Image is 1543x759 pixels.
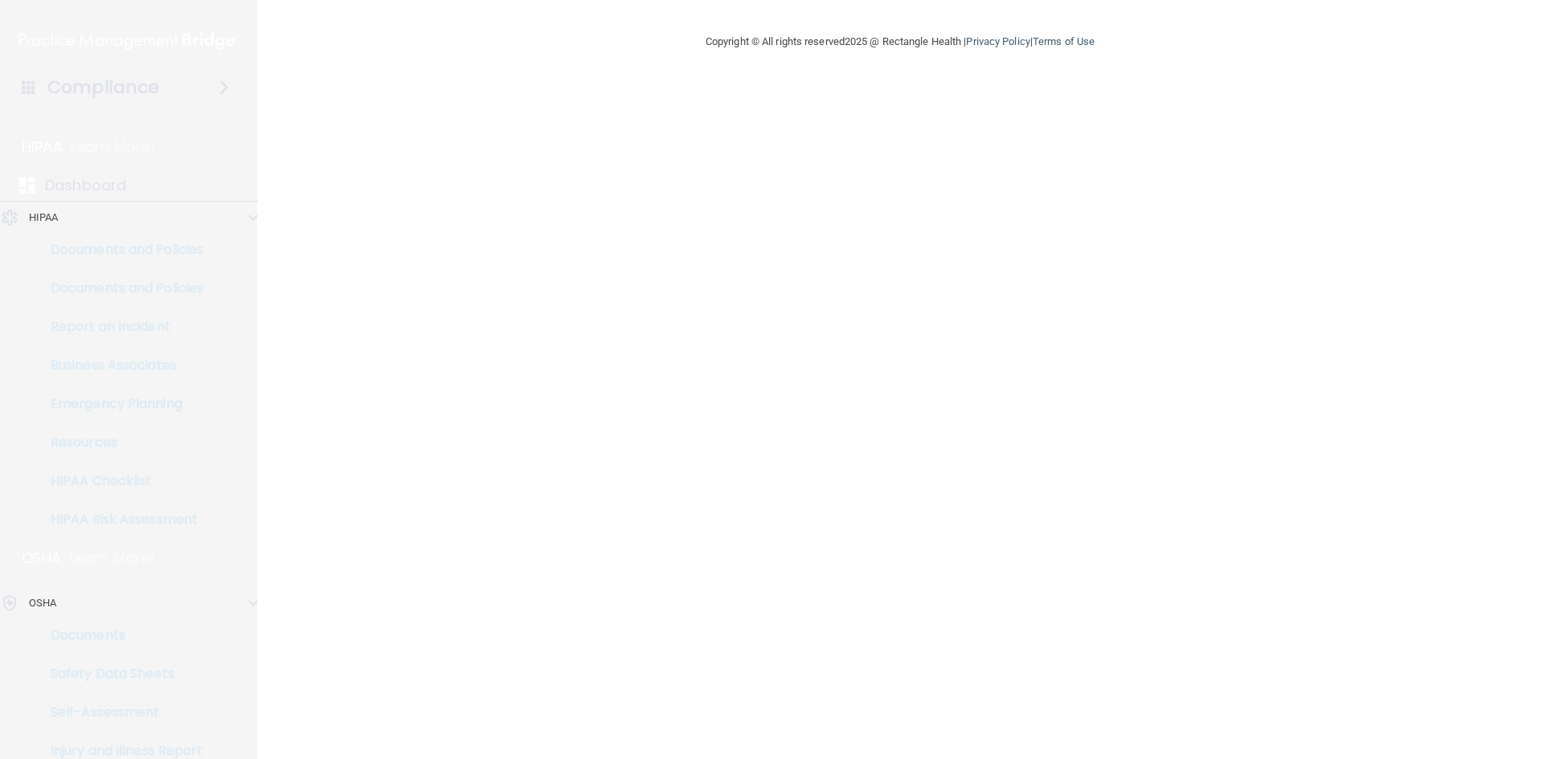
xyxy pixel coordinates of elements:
p: OSHA [29,594,56,613]
p: HIPAA [22,137,63,157]
p: Self-Assessment [10,704,230,720]
p: Learn More! [70,549,155,568]
p: Documents and Policies [10,242,230,258]
p: Emergency Planning [10,396,230,412]
p: HIPAA Checklist [10,473,230,489]
a: Terms of Use [1033,35,1095,47]
div: Copyright © All rights reserved 2025 @ Rectangle Health | | [607,16,1193,67]
img: dashboard.aa5b2476.svg [19,178,35,194]
p: OSHA [22,549,62,568]
p: Learn More! [71,137,156,157]
p: Resources [10,435,230,451]
p: Business Associates [10,357,230,373]
p: Safety Data Sheets [10,666,230,682]
p: Dashboard [45,176,126,195]
h4: Compliance [47,76,159,99]
p: HIPAA [29,208,59,227]
a: Dashboard [19,176,234,195]
p: Documents [10,627,230,643]
img: PMB logo [19,25,238,57]
p: Documents and Policies [10,280,230,296]
p: HIPAA Risk Assessment [10,512,230,528]
p: Injury and Illness Report [10,743,230,759]
a: Privacy Policy [966,35,1029,47]
p: Report an Incident [10,319,230,335]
